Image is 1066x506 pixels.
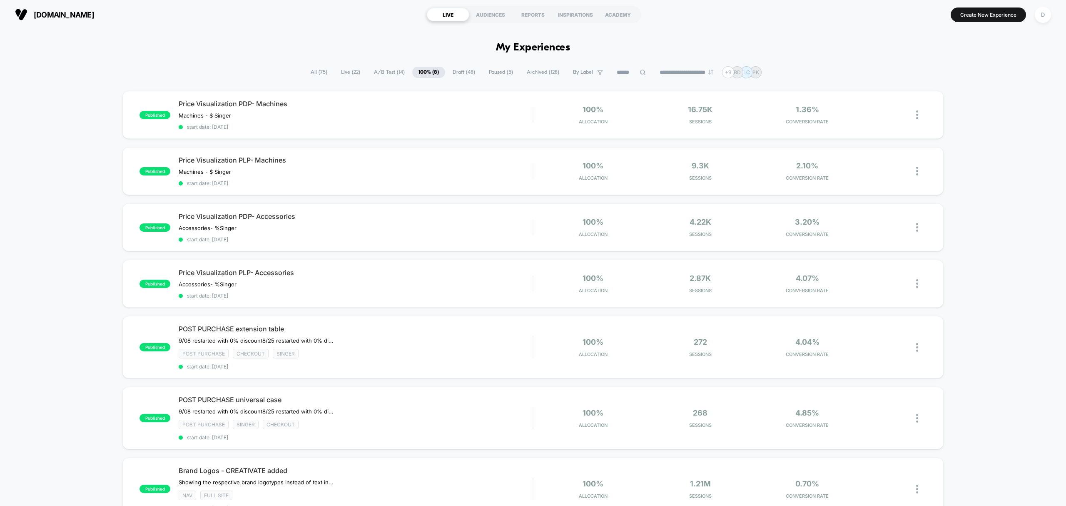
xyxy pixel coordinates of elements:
span: Allocation [579,175,608,181]
span: 100% [583,218,603,226]
img: Visually logo [15,8,27,21]
span: start date: [DATE] [179,363,533,370]
span: 4.85% [795,408,819,417]
span: Full site [200,491,232,500]
span: CONVERSION RATE [756,351,859,357]
span: Sessions [649,288,752,293]
span: start date: [DATE] [179,434,533,441]
span: Accessories- %Singer [179,225,237,231]
h1: My Experiences [496,42,570,54]
img: close [916,343,918,352]
span: 2.10% [796,161,818,170]
span: Post Purchase [179,349,229,358]
span: published [139,223,170,232]
span: Showing the respective brand logotypes instead of text in tabs [179,479,333,486]
span: Post Purchase [179,420,229,429]
span: 9/08 restarted with 0% discount8/25 restarted with 0% discount due to Laborday promo10% off 6% CR... [179,408,333,415]
span: Draft ( 48 ) [446,67,481,78]
span: 100% [583,161,603,170]
span: start date: [DATE] [179,180,533,186]
span: 100% [583,479,603,488]
button: [DOMAIN_NAME] [12,8,97,21]
span: Machines - $ Singer [179,168,231,175]
div: + 9 [722,66,734,78]
span: 3.20% [795,218,819,226]
div: REPORTS [512,8,554,21]
span: Live ( 22 ) [335,67,366,78]
span: 100% [583,105,603,114]
span: 100% ( 8 ) [412,67,445,78]
div: ACADEMY [597,8,639,21]
span: 2.87k [690,274,711,283]
span: Allocation [579,231,608,237]
img: close [916,167,918,175]
span: NAV [179,491,196,500]
span: Allocation [579,493,608,499]
div: AUDIENCES [469,8,512,21]
img: close [916,279,918,288]
span: Sessions [649,422,752,428]
span: CONVERSION RATE [756,175,859,181]
img: close [916,485,918,493]
span: 16.75k [688,105,712,114]
span: Price Visualization PDP- Accessories [179,212,533,220]
span: POST PURCHASE extension table [179,325,533,333]
span: published [139,111,170,119]
span: 100% [583,274,603,283]
span: published [139,343,170,351]
span: 4.07% [796,274,819,283]
p: PK [752,69,759,75]
span: Price Visualization PDP- Machines [179,100,533,108]
span: published [139,414,170,422]
span: 268 [693,408,707,417]
span: Allocation [579,422,608,428]
span: published [139,485,170,493]
button: D [1032,6,1054,23]
span: CONVERSION RATE [756,231,859,237]
span: published [139,280,170,288]
p: LC [743,69,750,75]
span: Sessions [649,351,752,357]
span: checkout [263,420,299,429]
span: Allocation [579,119,608,125]
span: 1.21M [690,479,711,488]
div: INSPIRATIONS [554,8,597,21]
span: start date: [DATE] [179,236,533,243]
span: Paused ( 5 ) [483,67,519,78]
div: D [1035,7,1051,23]
span: Accessories- %Singer [179,281,237,288]
span: CONVERSION RATE [756,288,859,293]
span: Price Visualization PLP- Accessories [179,268,533,277]
span: start date: [DATE] [179,293,533,299]
span: 0.70% [795,479,819,488]
span: Sessions [649,231,752,237]
span: 272 [694,338,707,346]
img: close [916,223,918,232]
button: Create New Experience [951,8,1026,22]
p: BD [734,69,741,75]
img: close [916,110,918,119]
span: 100% [583,408,603,417]
img: end [708,70,713,75]
span: A/B Test ( 14 ) [368,67,411,78]
span: Singer [233,420,259,429]
span: Sessions [649,119,752,125]
span: Price Visualization PLP- Machines [179,156,533,164]
span: Allocation [579,288,608,293]
span: checkout [233,349,269,358]
span: 9.3k [692,161,709,170]
span: Sessions [649,175,752,181]
span: Brand Logos - CREATIVATE added [179,466,533,475]
span: Allocation [579,351,608,357]
span: 4.04% [795,338,819,346]
span: start date: [DATE] [179,124,533,130]
span: CONVERSION RATE [756,493,859,499]
span: 4.22k [690,218,711,226]
span: CONVERSION RATE [756,422,859,428]
span: Sessions [649,493,752,499]
span: 100% [583,338,603,346]
span: 1.36% [796,105,819,114]
span: All ( 75 ) [304,67,334,78]
span: POST PURCHASE universal case [179,396,533,404]
div: LIVE [427,8,469,21]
